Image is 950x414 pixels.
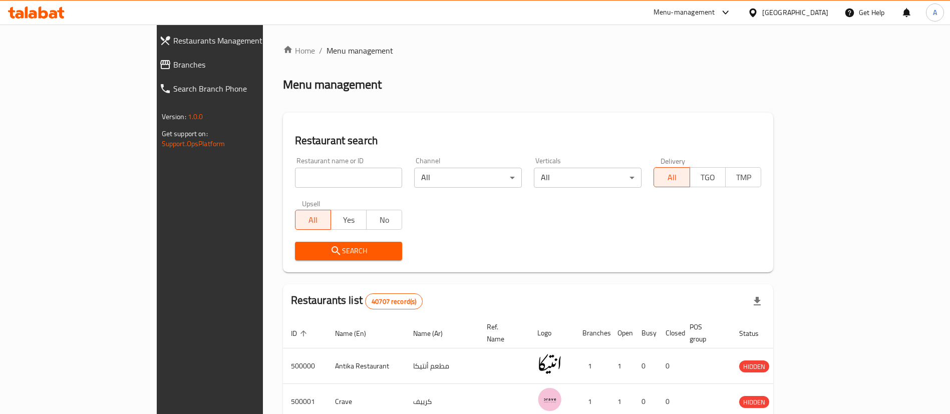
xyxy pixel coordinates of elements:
[151,53,315,77] a: Branches
[295,210,331,230] button: All
[319,45,323,57] li: /
[762,7,828,18] div: [GEOGRAPHIC_DATA]
[283,77,382,93] h2: Menu management
[335,213,363,227] span: Yes
[302,200,321,207] label: Upsell
[162,127,208,140] span: Get support on:
[295,133,762,148] h2: Restaurant search
[335,327,379,339] span: Name (En)
[303,245,395,257] span: Search
[291,327,310,339] span: ID
[634,348,658,384] td: 0
[658,348,682,384] td: 0
[371,213,398,227] span: No
[414,168,522,188] div: All
[739,327,772,339] span: Status
[529,318,574,348] th: Logo
[283,45,774,57] nav: breadcrumb
[933,7,937,18] span: A
[574,318,609,348] th: Branches
[173,35,307,47] span: Restaurants Management
[537,351,562,376] img: Antika Restaurant
[327,45,393,57] span: Menu management
[730,170,757,185] span: TMP
[366,210,402,230] button: No
[327,348,405,384] td: Antika Restaurant
[690,321,719,345] span: POS group
[151,77,315,101] a: Search Branch Phone
[694,170,722,185] span: TGO
[690,167,726,187] button: TGO
[634,318,658,348] th: Busy
[661,157,686,164] label: Delivery
[151,29,315,53] a: Restaurants Management
[295,242,403,260] button: Search
[609,318,634,348] th: Open
[739,396,769,408] span: HIDDEN
[654,167,690,187] button: All
[745,289,769,313] div: Export file
[413,327,456,339] span: Name (Ar)
[725,167,761,187] button: TMP
[173,59,307,71] span: Branches
[299,213,327,227] span: All
[487,321,517,345] span: Ref. Name
[291,293,423,309] h2: Restaurants list
[537,387,562,412] img: Crave
[188,110,203,123] span: 1.0.0
[654,7,715,19] div: Menu-management
[331,210,367,230] button: Yes
[658,318,682,348] th: Closed
[609,348,634,384] td: 1
[365,293,423,309] div: Total records count
[295,168,403,188] input: Search for restaurant name or ID..
[173,83,307,95] span: Search Branch Phone
[534,168,642,188] div: All
[739,361,769,372] span: HIDDEN
[574,348,609,384] td: 1
[162,110,186,123] span: Version:
[405,348,479,384] td: مطعم أنتيكا
[366,297,422,306] span: 40707 record(s)
[739,396,769,408] div: HIDDEN
[162,137,225,150] a: Support.OpsPlatform
[658,170,686,185] span: All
